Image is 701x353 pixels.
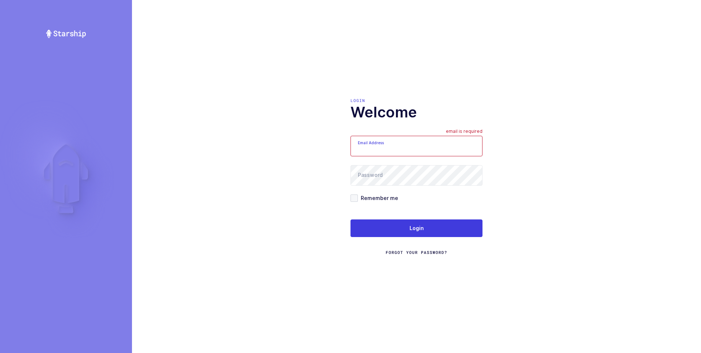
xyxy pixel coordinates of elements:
div: email is required [446,128,482,136]
input: Email Address [350,136,482,156]
div: Login [350,98,482,103]
img: Starship [45,29,87,38]
h1: Welcome [350,103,482,121]
a: Forgot Your Password? [386,250,447,255]
input: Password [350,165,482,186]
button: Login [350,219,482,237]
span: Login [410,225,424,232]
span: Remember me [358,194,398,201]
